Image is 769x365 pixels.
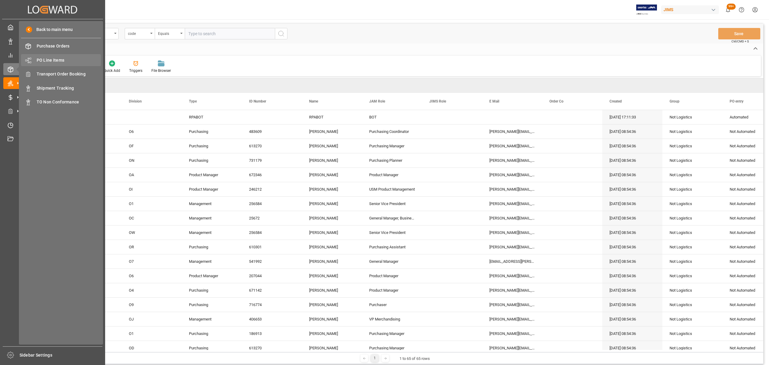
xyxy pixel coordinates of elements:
[21,54,101,66] a: PO Line Items
[21,40,101,52] a: Purchase Orders
[122,197,182,211] div: O1
[122,225,182,240] div: OW
[670,168,715,182] div: Not Logistics
[670,284,715,297] div: Not Logistics
[129,68,142,73] div: Triggers
[362,124,422,139] div: Purchasing Coordinator
[151,68,171,73] div: File Browser
[275,28,287,39] button: search button
[661,4,721,15] button: JIMS
[302,182,362,196] div: [PERSON_NAME]
[670,269,715,283] div: Not Logistics
[670,182,715,196] div: Not Logistics
[362,298,422,312] div: Purchaser
[670,255,715,268] div: Not Logistics
[400,356,430,362] div: 1 to 65 of 65 rows
[242,269,302,283] div: 207044
[302,168,362,182] div: [PERSON_NAME]
[249,99,266,103] span: ID Number
[371,354,378,362] div: 1
[122,298,182,312] div: O9
[482,211,542,225] div: [PERSON_NAME][EMAIL_ADDRESS][PERSON_NAME][DOMAIN_NAME]
[670,298,715,312] div: Not Logistics
[122,341,182,355] div: OD
[182,139,242,153] div: Purchasing
[602,197,662,211] div: [DATE] 08:54:36
[302,110,362,124] div: RPABOT
[182,211,242,225] div: Management
[37,57,101,63] span: PO Line Items
[122,327,182,341] div: O1
[362,139,422,153] div: Purchasing Manager
[730,99,743,103] span: PO entry
[182,269,242,283] div: Product Manager
[242,182,302,196] div: 246212
[482,341,542,355] div: [PERSON_NAME][EMAIL_ADDRESS][PERSON_NAME][DOMAIN_NAME]
[302,327,362,341] div: [PERSON_NAME]
[122,254,182,268] div: O7
[302,197,362,211] div: [PERSON_NAME]
[185,28,275,39] input: Type to search
[302,312,362,326] div: [PERSON_NAME]
[242,168,302,182] div: 672346
[242,124,302,139] div: 483609
[602,168,662,182] div: [DATE] 08:54:36
[104,68,120,73] div: Quick Add
[21,96,101,108] a: TO Non Conformance
[670,154,715,167] div: Not Logistics
[362,153,422,167] div: Purchasing Planner
[602,153,662,167] div: [DATE] 08:54:36
[429,99,446,103] span: JIMS Role
[129,99,142,103] span: Division
[128,29,148,36] div: code
[602,269,662,283] div: [DATE] 08:54:36
[362,327,422,341] div: Purchasing Manager
[482,153,542,167] div: [PERSON_NAME][EMAIL_ADDRESS][PERSON_NAME][DOMAIN_NAME]
[37,43,101,49] span: Purchase Orders
[182,283,242,297] div: Purchasing
[602,254,662,268] div: [DATE] 08:54:36
[482,269,542,283] div: [PERSON_NAME][EMAIL_ADDRESS][PERSON_NAME][DOMAIN_NAME]
[182,312,242,326] div: Management
[670,327,715,341] div: Not Logistics
[242,225,302,240] div: 256584
[362,283,422,297] div: Product Manager
[242,139,302,153] div: 613270
[3,21,102,33] a: My Cockpit
[602,298,662,312] div: [DATE] 08:54:36
[602,341,662,355] div: [DATE] 08:54:36
[125,28,155,39] button: open menu
[302,341,362,355] div: [PERSON_NAME]
[362,254,422,268] div: General Manager
[362,312,422,326] div: VP Merchandising
[242,240,302,254] div: 610301
[302,153,362,167] div: [PERSON_NAME]
[482,182,542,196] div: [PERSON_NAME][EMAIL_ADDRESS][PERSON_NAME][DOMAIN_NAME]
[182,182,242,196] div: Product Manager
[182,298,242,312] div: Purchasing
[362,182,422,196] div: USM Product Management
[37,99,101,105] span: TO Non Conformance
[602,139,662,153] div: [DATE] 08:54:36
[362,168,422,182] div: Product Manager
[302,298,362,312] div: [PERSON_NAME]
[302,139,362,153] div: [PERSON_NAME]
[602,240,662,254] div: [DATE] 08:54:36
[602,110,662,124] div: [DATE] 17:11:33
[122,283,182,297] div: O4
[21,68,101,80] a: Transport Order Booking
[362,211,422,225] div: General Manager, Business Operations
[302,225,362,240] div: [PERSON_NAME]
[362,225,422,240] div: Senior Vice President
[718,28,760,39] button: Save
[302,124,362,139] div: [PERSON_NAME]
[3,133,102,145] a: Document Management
[122,240,182,254] div: OR
[482,327,542,341] div: [PERSON_NAME][EMAIL_ADDRESS][PERSON_NAME][DOMAIN_NAME]
[482,197,542,211] div: [PERSON_NAME][EMAIL_ADDRESS][PERSON_NAME][DOMAIN_NAME]
[182,110,242,124] div: RPABOT
[3,49,102,61] a: My Reports
[489,99,499,103] span: E Mail
[609,99,622,103] span: Created
[482,124,542,139] div: [PERSON_NAME][EMAIL_ADDRESS][DOMAIN_NAME]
